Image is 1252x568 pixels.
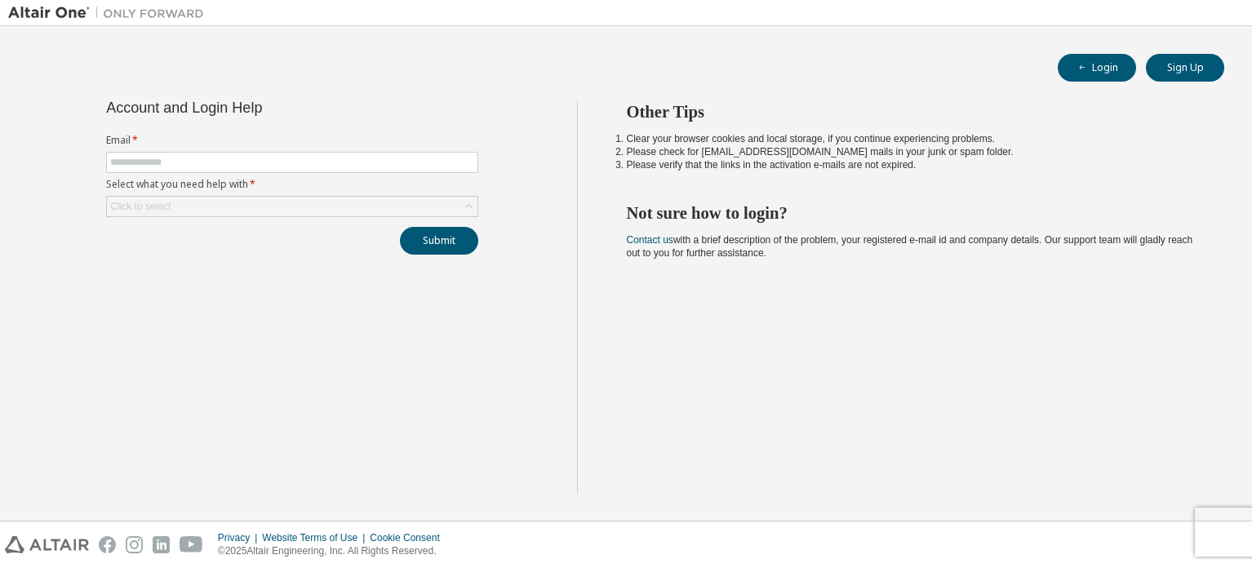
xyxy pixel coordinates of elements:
[106,134,478,147] label: Email
[5,536,89,553] img: altair_logo.svg
[627,234,1193,259] span: with a brief description of the problem, your registered e-mail id and company details. Our suppo...
[400,227,478,255] button: Submit
[99,536,116,553] img: facebook.svg
[106,101,404,114] div: Account and Login Help
[110,200,171,213] div: Click to select
[1058,54,1136,82] button: Login
[627,234,673,246] a: Contact us
[106,178,478,191] label: Select what you need help with
[107,197,477,216] div: Click to select
[126,536,143,553] img: instagram.svg
[8,5,212,21] img: Altair One
[153,536,170,553] img: linkedin.svg
[1146,54,1224,82] button: Sign Up
[218,531,262,544] div: Privacy
[370,531,449,544] div: Cookie Consent
[218,544,450,558] p: © 2025 Altair Engineering, Inc. All Rights Reserved.
[627,101,1196,122] h2: Other Tips
[262,531,370,544] div: Website Terms of Use
[180,536,203,553] img: youtube.svg
[627,158,1196,171] li: Please verify that the links in the activation e-mails are not expired.
[627,145,1196,158] li: Please check for [EMAIL_ADDRESS][DOMAIN_NAME] mails in your junk or spam folder.
[627,202,1196,224] h2: Not sure how to login?
[627,132,1196,145] li: Clear your browser cookies and local storage, if you continue experiencing problems.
